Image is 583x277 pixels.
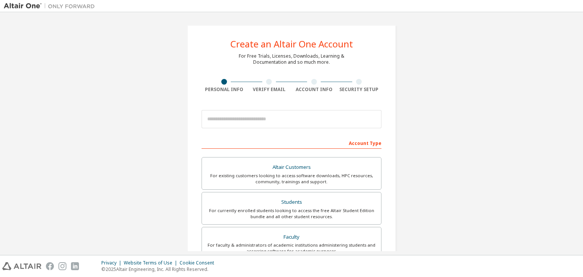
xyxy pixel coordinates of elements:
div: Privacy [101,260,124,266]
div: Students [206,197,377,208]
div: Faculty [206,232,377,242]
div: Personal Info [202,87,247,93]
div: Cookie Consent [180,260,219,266]
div: Account Info [291,87,337,93]
div: For Free Trials, Licenses, Downloads, Learning & Documentation and so much more. [239,53,344,65]
div: For currently enrolled students looking to access the free Altair Student Edition bundle and all ... [206,208,377,220]
div: Security Setup [337,87,382,93]
img: altair_logo.svg [2,262,41,270]
img: linkedin.svg [71,262,79,270]
div: Account Type [202,137,381,149]
img: facebook.svg [46,262,54,270]
p: © 2025 Altair Engineering, Inc. All Rights Reserved. [101,266,219,272]
div: Verify Email [247,87,292,93]
div: Create an Altair One Account [230,39,353,49]
div: Altair Customers [206,162,377,173]
div: For existing customers looking to access software downloads, HPC resources, community, trainings ... [206,173,377,185]
img: instagram.svg [58,262,66,270]
img: Altair One [4,2,99,10]
div: Website Terms of Use [124,260,180,266]
div: For faculty & administrators of academic institutions administering students and accessing softwa... [206,242,377,254]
